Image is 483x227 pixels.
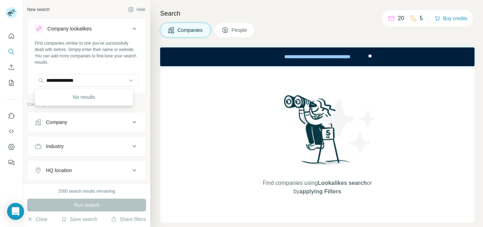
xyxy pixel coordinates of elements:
iframe: Banner [160,47,475,66]
div: HQ location [46,167,72,174]
span: applying Filters [299,188,341,194]
button: Industry [28,138,146,155]
div: Open Intercom Messenger [7,203,24,220]
div: New search [27,6,50,13]
button: Quick start [6,30,17,42]
button: Dashboard [6,141,17,153]
span: Find companies using or by [261,179,374,196]
button: Clear [27,216,47,223]
button: Share filters [111,216,146,223]
h4: Search [160,8,475,18]
button: My lists [6,76,17,89]
div: Find companies similar to one you've successfully dealt with before. Simply enter their name or w... [35,40,139,66]
button: Search [6,45,17,58]
div: 2000 search results remaining [58,188,115,194]
div: No results [36,90,132,104]
p: 20 [398,14,404,23]
button: HQ location [28,162,146,179]
button: Company [28,114,146,131]
div: Company lookalikes [47,25,92,32]
button: Enrich CSV [6,61,17,74]
img: Surfe Illustration - Woman searching with binoculars [281,93,354,172]
button: Use Surfe on LinkedIn [6,109,17,122]
button: Buy credits [435,13,467,23]
button: Save search [61,216,97,223]
p: 5 [420,14,423,23]
button: Use Surfe API [6,125,17,138]
button: Hide [123,4,150,15]
button: Feedback [6,156,17,169]
button: Company lookalikes [28,20,146,40]
img: Surfe Illustration - Stars [318,95,381,158]
span: Lookalikes search [318,180,367,186]
div: Company [46,119,67,126]
span: Companies [178,27,203,34]
div: Industry [46,143,64,150]
span: People [232,27,248,34]
p: Company information [27,101,146,108]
